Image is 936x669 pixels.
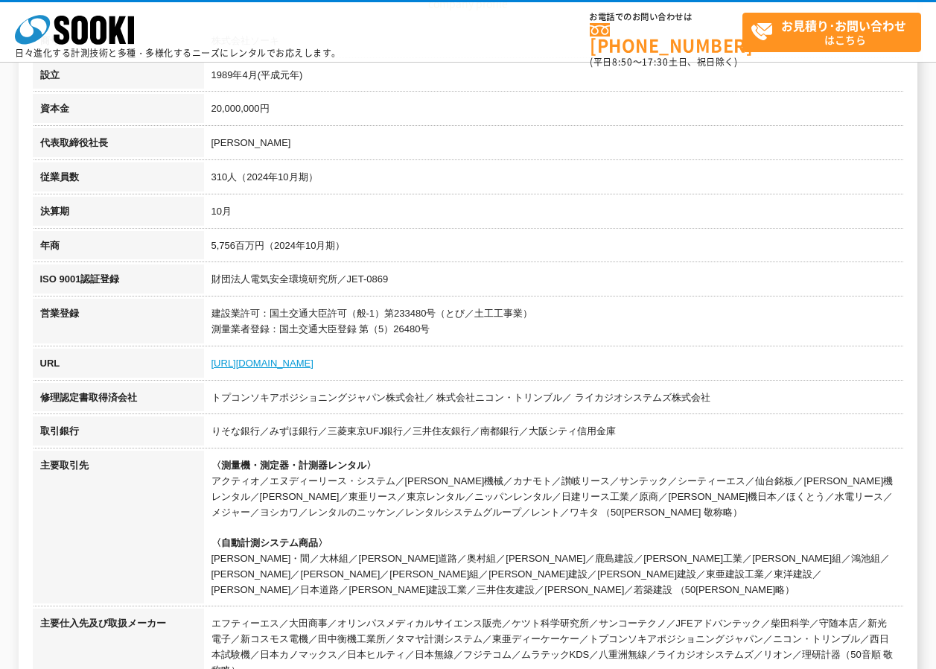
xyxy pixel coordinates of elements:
[33,231,204,265] th: 年商
[33,451,204,609] th: 主要取引先
[204,383,904,417] td: トプコンソキアポジショニングジャパン株式会社／ 株式会社ニコン・トリンブル／ ライカジオシステムズ株式会社
[781,16,906,34] strong: お見積り･お問い合わせ
[33,383,204,417] th: 修理認定書取得済会社
[204,128,904,162] td: [PERSON_NAME]
[612,55,633,69] span: 8:50
[211,358,313,369] a: [URL][DOMAIN_NAME]
[33,162,204,197] th: 従業員数
[33,60,204,95] th: 設立
[642,55,669,69] span: 17:30
[204,299,904,349] td: 建設業許可：国土交通大臣許可（般-1）第233480号（とび／土工工事業） 測量業者登録：国土交通大臣登録 第（5）26480号
[204,416,904,451] td: りそな銀行／みずほ銀行／三菱東京UFJ銀行／三井住友銀行／南都銀行／大阪シティ信用金庫
[204,94,904,128] td: 20,000,000円
[15,48,341,57] p: 日々進化する計測技術と多種・多様化するニーズにレンタルでお応えします。
[33,94,204,128] th: 資本金
[33,264,204,299] th: ISO 9001認証登録
[33,349,204,383] th: URL
[204,162,904,197] td: 310人（2024年10月期）
[204,231,904,265] td: 5,756百万円（2024年10月期）
[33,416,204,451] th: 取引銀行
[33,299,204,349] th: 営業登録
[590,23,742,54] a: [PHONE_NUMBER]
[204,451,904,609] td: アクティオ／エヌディーリース・システム／[PERSON_NAME]機械／カナモト／讃岐リース／サンテック／シーティーエス／仙台銘板／[PERSON_NAME]機レンタル／[PERSON_NAME...
[211,460,376,471] span: 〈測量機・測定器・計測器レンタル〉
[751,13,920,51] span: はこちら
[204,60,904,95] td: 1989年4月(平成元年)
[211,537,328,548] span: 〈自動計測システム商品〉
[204,197,904,231] td: 10月
[742,13,921,52] a: お見積り･お問い合わせはこちら
[590,13,742,22] span: お電話でのお問い合わせは
[204,264,904,299] td: 財団法人電気安全環境研究所／JET-0869
[590,55,737,69] span: (平日 ～ 土日、祝日除く)
[33,197,204,231] th: 決算期
[33,128,204,162] th: 代表取締役社長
